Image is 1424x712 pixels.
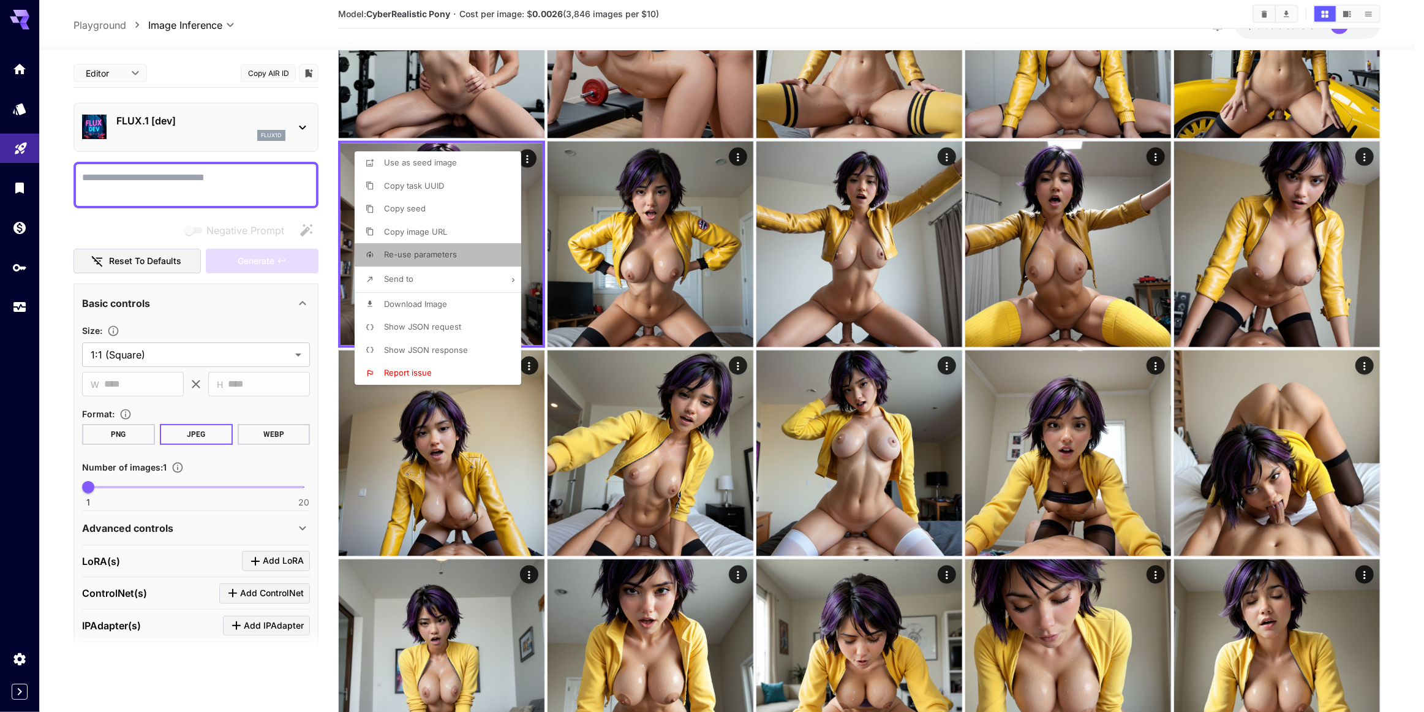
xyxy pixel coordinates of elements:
span: Copy task UUID [384,181,444,191]
span: Copy seed [384,203,426,213]
span: Copy image URL [384,227,447,237]
span: Use as seed image [384,157,457,167]
span: Send to [384,274,413,284]
span: Re-use parameters [384,249,457,259]
span: Show JSON response [384,345,468,355]
span: Report issue [384,368,432,377]
span: Show JSON request [384,322,461,331]
span: Download Image [384,299,447,309]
